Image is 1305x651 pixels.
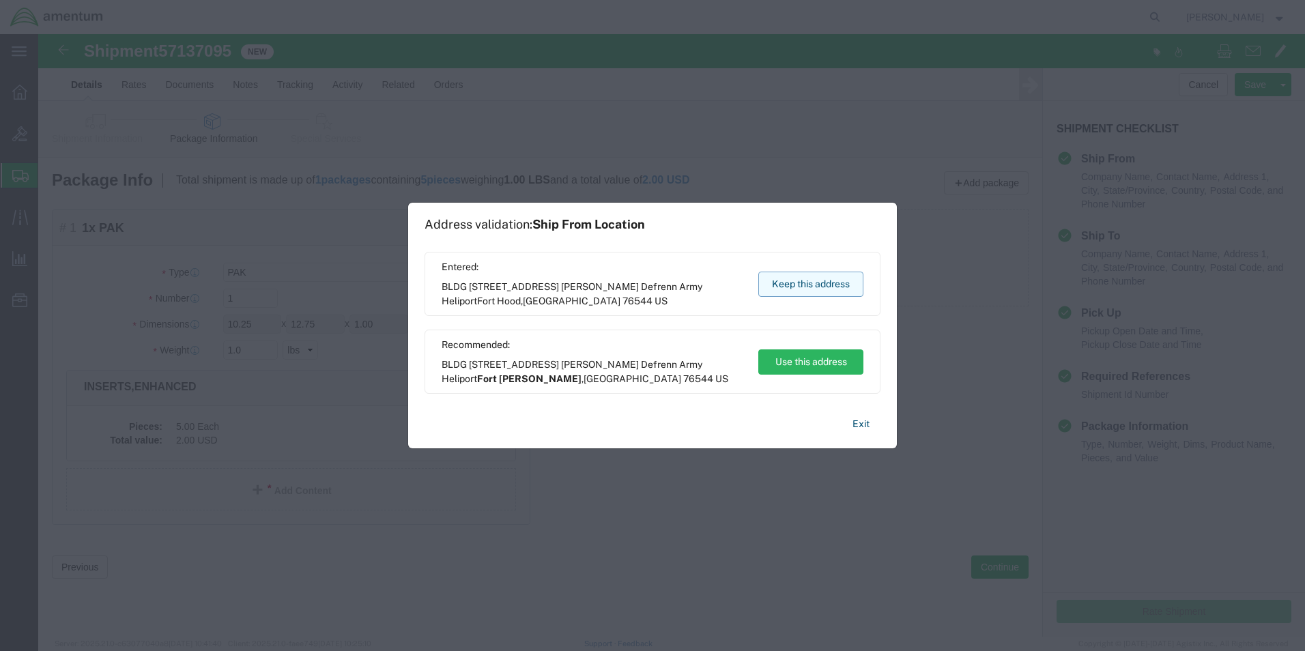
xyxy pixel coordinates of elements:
span: Recommended: [442,338,745,352]
span: Fort [PERSON_NAME] [477,373,582,384]
span: Fort Hood [477,295,521,306]
span: 76544 [683,373,713,384]
span: US [715,373,728,384]
span: BLDG [STREET_ADDRESS] [PERSON_NAME] Defrenn Army Heliport , [442,280,745,308]
span: 76544 [622,295,652,306]
span: Ship From Location [532,217,645,231]
span: [GEOGRAPHIC_DATA] [523,295,620,306]
button: Keep this address [758,272,863,297]
span: BLDG [STREET_ADDRESS] [PERSON_NAME] Defrenn Army Heliport , [442,358,745,386]
span: US [655,295,668,306]
span: Entered: [442,260,745,274]
button: Exit [842,412,880,436]
span: [GEOGRAPHIC_DATA] [584,373,681,384]
button: Use this address [758,349,863,375]
h1: Address validation: [425,217,645,232]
